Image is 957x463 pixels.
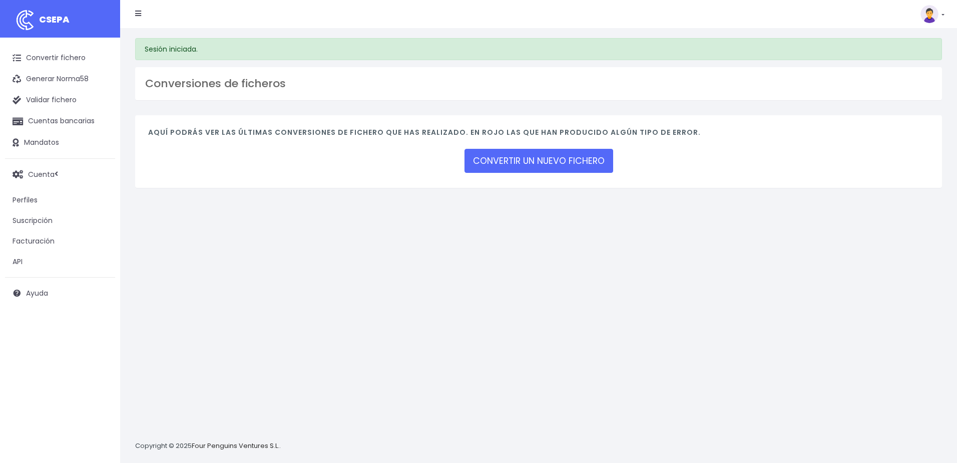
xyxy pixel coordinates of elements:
a: Facturación [5,231,115,252]
span: Ayuda [26,288,48,298]
a: CONVERTIR UN NUEVO FICHERO [464,149,613,173]
div: Sesión iniciada. [135,38,942,60]
img: profile [920,5,938,23]
h4: Aquí podrás ver las últimas conversiones de fichero que has realizado. En rojo las que han produc... [148,128,929,142]
img: logo [13,8,38,33]
a: Convertir fichero [5,48,115,69]
span: CSEPA [39,13,70,26]
a: Generar Norma58 [5,69,115,90]
a: Suscripción [5,210,115,231]
h3: Conversiones de ficheros [145,77,932,90]
a: Cuenta [5,164,115,185]
span: Cuenta [28,169,55,179]
a: Four Penguins Ventures S.L. [192,441,279,450]
a: Cuentas bancarias [5,111,115,132]
a: API [5,252,115,272]
a: Validar fichero [5,90,115,111]
p: Copyright © 2025 . [135,441,281,451]
a: Ayuda [5,283,115,304]
a: Perfiles [5,190,115,210]
a: Mandatos [5,132,115,153]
